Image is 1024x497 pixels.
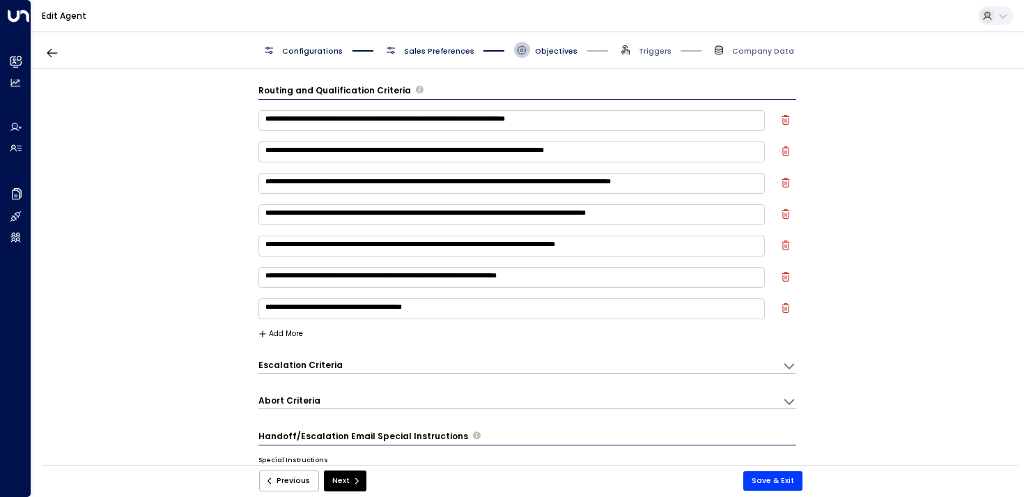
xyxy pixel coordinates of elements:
h3: Handoff/Escalation Email Special Instructions [258,430,468,443]
div: Abort CriteriaDefine the scenarios in which the AI agent should abort or terminate the conversati... [258,395,797,409]
h3: Escalation Criteria [258,359,343,371]
span: Company Data [732,46,794,56]
button: Save & Exit [743,471,802,491]
button: Previous [259,471,319,491]
button: Add More [258,330,304,338]
span: Define the criteria the agent uses to determine whether a lead is qualified for further actions l... [416,84,424,97]
span: Triggers [639,46,672,56]
h3: Abort Criteria [258,395,320,406]
span: Objectives [535,46,577,56]
div: Escalation CriteriaDefine the scenarios in which the AI agent should escalate the conversation to... [258,359,797,374]
span: Sales Preferences [404,46,474,56]
span: Provide any specific instructions for the content of handoff or escalation emails. These notes gu... [473,430,481,443]
h3: Routing and Qualification Criteria [258,84,411,97]
span: Configurations [282,46,343,56]
a: Edit Agent [42,10,86,22]
button: Next [324,471,366,491]
label: Special Instructions [258,456,328,466]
